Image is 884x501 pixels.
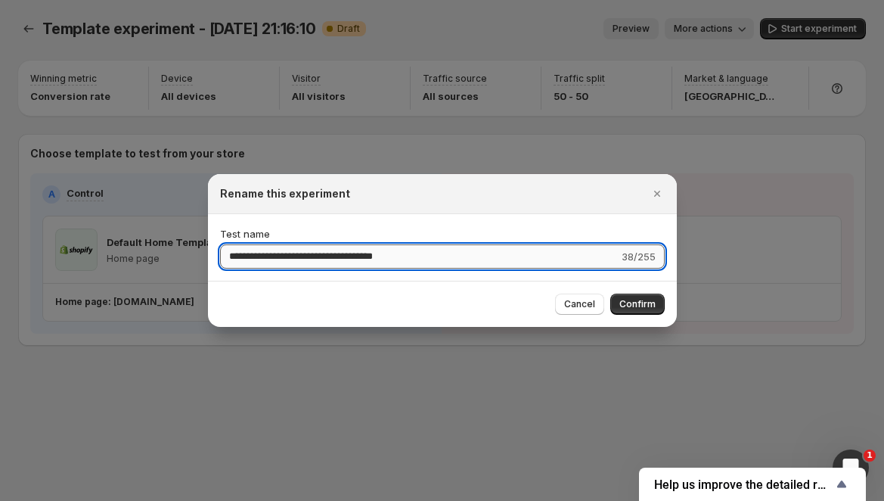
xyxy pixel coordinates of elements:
[647,183,668,204] button: Close
[864,450,876,462] span: 1
[654,478,833,492] span: Help us improve the detailed report for A/B campaigns
[564,298,595,310] span: Cancel
[833,450,869,486] iframe: Intercom live chat
[654,475,851,493] button: Show survey - Help us improve the detailed report for A/B campaigns
[610,294,665,315] button: Confirm
[220,228,270,240] span: Test name
[220,186,350,201] h2: Rename this experiment
[619,298,656,310] span: Confirm
[555,294,604,315] button: Cancel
